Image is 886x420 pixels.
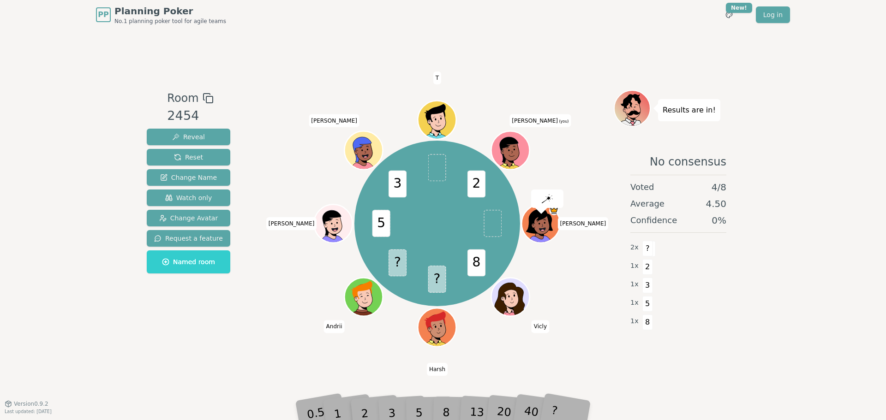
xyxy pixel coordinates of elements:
span: 8 [642,314,653,330]
span: Click to change your name [427,363,448,376]
span: Named room [162,257,215,266]
span: No.1 planning poker tool for agile teams [114,18,226,25]
span: Click to change your name [309,114,359,127]
a: PPPlanning PokerNo.1 planning poker tool for agile teams [96,5,226,25]
button: Click to change your avatar [493,132,529,168]
span: Room [167,90,198,106]
span: (you) [558,119,569,124]
span: Change Avatar [159,213,218,223]
p: Results are in! [663,104,716,117]
span: PP [98,9,108,20]
button: Change Avatar [147,210,230,226]
span: 2 [642,259,653,275]
button: Watch only [147,189,230,206]
span: 0 % [712,214,726,227]
span: 2 x [630,243,639,253]
span: Reset [174,153,203,162]
span: 2 [467,171,485,198]
button: Request a feature [147,230,230,247]
span: Average [630,197,664,210]
span: Reveal [172,132,205,142]
div: 2454 [167,106,213,125]
span: 1 x [630,261,639,271]
span: Click to change your name [266,217,317,230]
span: Click to change your name [509,114,571,127]
button: Change Name [147,169,230,186]
span: Planning Poker [114,5,226,18]
button: New! [721,6,737,23]
span: 1 x [630,316,639,326]
span: ? [642,241,653,256]
span: Click to change your name [433,71,441,84]
span: ? [428,266,446,293]
span: 1 x [630,298,639,308]
span: 5 [642,296,653,312]
span: Click to change your name [558,217,609,230]
span: 8 [467,249,485,277]
span: ? [389,249,407,277]
button: Reset [147,149,230,166]
span: 3 [389,171,407,198]
img: reveal [542,194,553,203]
span: Version 0.9.2 [14,400,48,408]
div: New! [726,3,752,13]
span: Voted [630,181,654,194]
span: 4 / 8 [712,181,726,194]
span: 1 x [630,279,639,290]
span: No consensus [650,154,726,169]
span: Confidence [630,214,677,227]
span: Click to change your name [324,320,345,333]
span: Gary is the host [550,206,559,215]
span: Last updated: [DATE] [5,409,52,414]
span: Change Name [160,173,217,182]
span: 4.50 [706,197,726,210]
a: Log in [756,6,790,23]
span: Click to change your name [532,320,549,333]
span: 5 [372,210,390,237]
button: Named room [147,250,230,273]
span: Watch only [165,193,212,202]
span: Request a feature [154,234,223,243]
button: Reveal [147,129,230,145]
button: Version0.9.2 [5,400,48,408]
span: 3 [642,278,653,293]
